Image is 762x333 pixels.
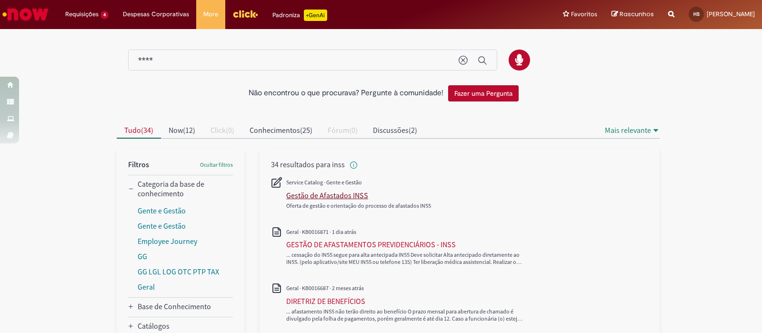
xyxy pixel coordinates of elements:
[304,10,327,21] p: +GenAi
[100,11,109,19] span: 4
[1,5,50,24] img: ServiceNow
[693,11,700,17] span: HS
[65,10,99,19] span: Requisições
[123,10,189,19] span: Despesas Corporativas
[272,10,327,21] div: Padroniza
[707,10,755,18] span: [PERSON_NAME]
[232,7,258,21] img: click_logo_yellow_360x200.png
[612,10,654,19] a: Rascunhos
[448,85,519,101] button: Fazer uma Pergunta
[620,10,654,19] span: Rascunhos
[203,10,218,19] span: More
[249,89,443,98] h2: Não encontrou o que procurava? Pergunte à comunidade!
[571,10,597,19] span: Favoritos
